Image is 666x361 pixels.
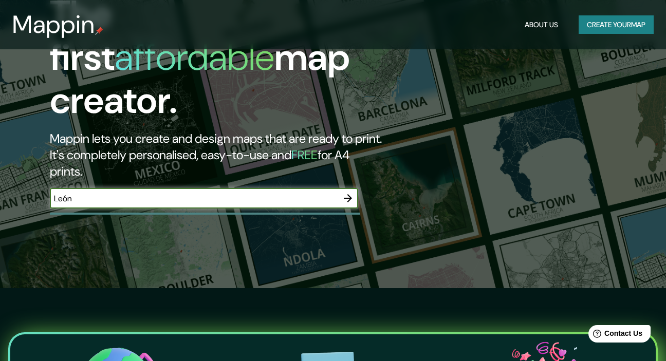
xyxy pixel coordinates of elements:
iframe: Help widget launcher [575,321,655,350]
h5: FREE [291,147,318,163]
h3: Mappin [12,10,95,39]
img: mappin-pin [95,27,103,35]
button: About Us [521,15,562,34]
button: Create yourmap [579,15,654,34]
input: Choose your favourite place [50,193,338,204]
h2: Mappin lets you create and design maps that are ready to print. It's completely personalised, eas... [50,130,383,180]
h1: affordable [115,33,274,81]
